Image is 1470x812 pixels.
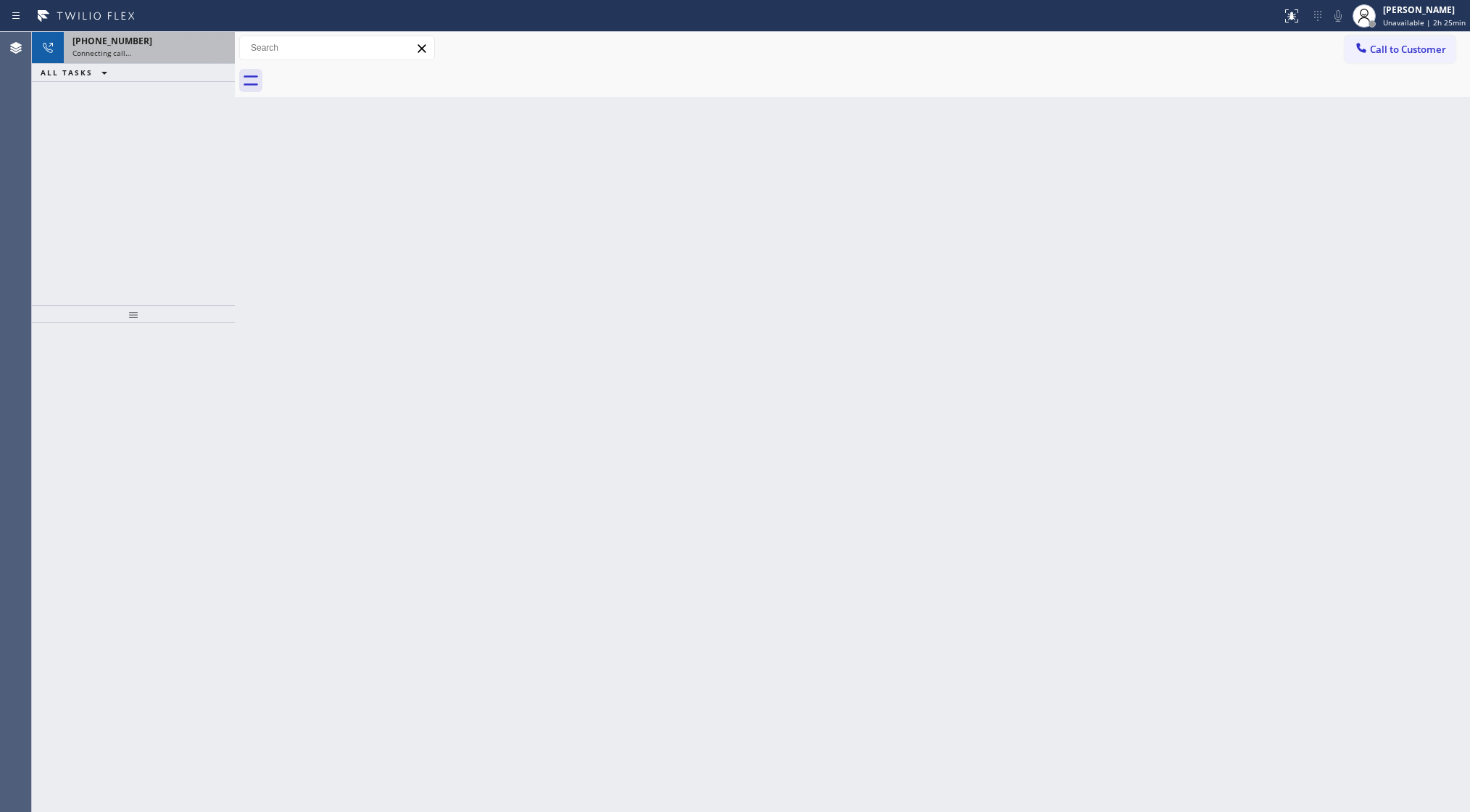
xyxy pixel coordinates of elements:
[1383,17,1466,28] span: Unavailable | 2h 25min
[41,67,93,78] span: ALL TASKS
[72,35,152,47] span: [PHONE_NUMBER]
[1370,43,1446,56] span: Call to Customer
[240,36,434,59] input: Search
[1345,36,1456,63] button: Call to Customer
[32,64,122,81] button: ALL TASKS
[72,48,131,58] span: Connecting call…
[1328,6,1348,26] button: Mute
[1383,4,1466,16] div: [PERSON_NAME]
